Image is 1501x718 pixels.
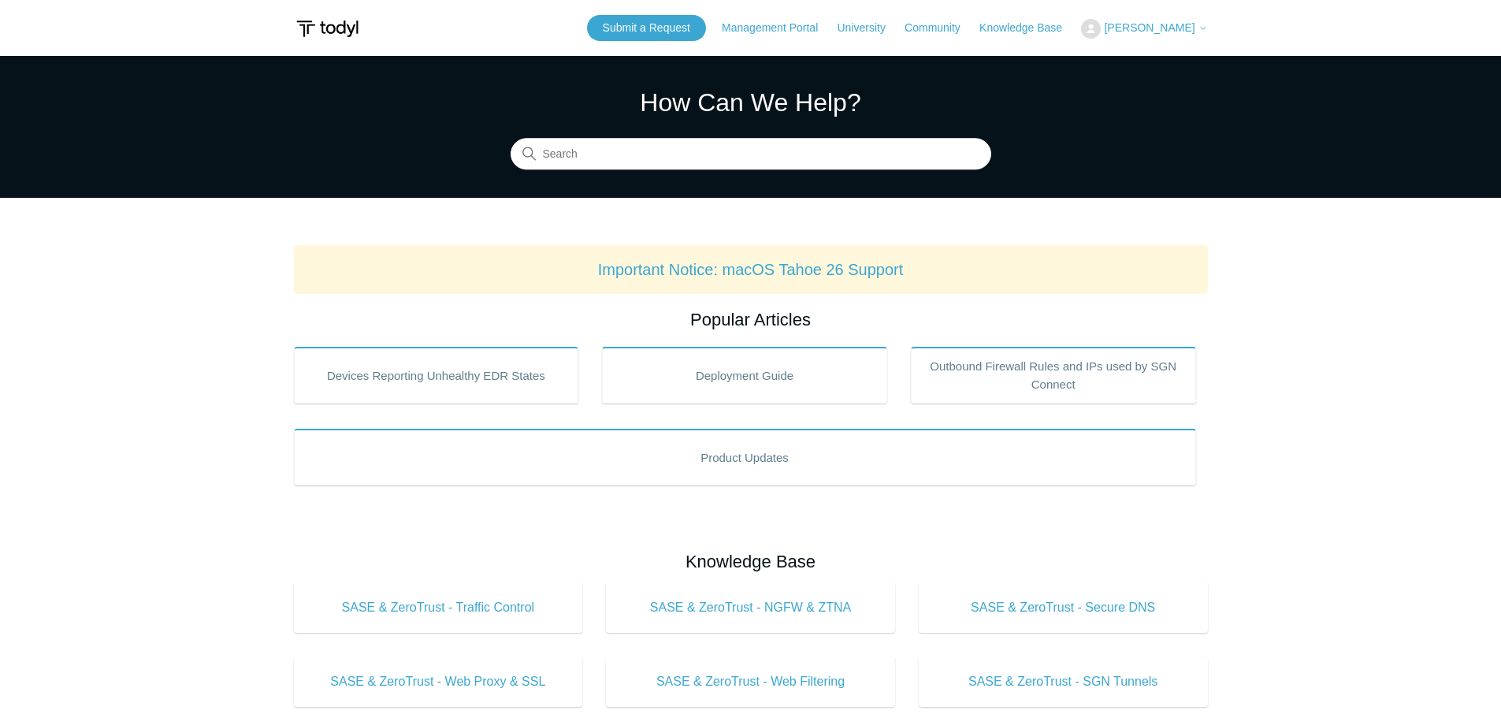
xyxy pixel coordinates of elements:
input: Search [511,139,991,170]
span: SASE & ZeroTrust - Secure DNS [942,598,1184,617]
a: University [837,20,901,36]
button: [PERSON_NAME] [1081,19,1207,39]
span: [PERSON_NAME] [1104,21,1194,34]
a: Devices Reporting Unhealthy EDR States [294,347,579,404]
a: Deployment Guide [602,347,887,404]
a: SASE & ZeroTrust - Web Filtering [606,657,895,707]
span: SASE & ZeroTrust - Web Proxy & SSL [318,672,559,691]
span: SASE & ZeroTrust - SGN Tunnels [942,672,1184,691]
span: SASE & ZeroTrust - Web Filtering [630,672,871,691]
h1: How Can We Help? [511,84,991,121]
a: Outbound Firewall Rules and IPs used by SGN Connect [911,347,1196,404]
a: Community [905,20,976,36]
span: SASE & ZeroTrust - NGFW & ZTNA [630,598,871,617]
a: SASE & ZeroTrust - SGN Tunnels [919,657,1208,707]
a: SASE & ZeroTrust - Secure DNS [919,582,1208,633]
a: SASE & ZeroTrust - NGFW & ZTNA [606,582,895,633]
a: Product Updates [294,429,1196,485]
a: SASE & ZeroTrust - Web Proxy & SSL [294,657,583,707]
a: Submit a Request [587,15,706,41]
span: SASE & ZeroTrust - Traffic Control [318,598,559,617]
img: Todyl Support Center Help Center home page [294,14,361,43]
a: Knowledge Base [979,20,1078,36]
h2: Popular Articles [294,307,1208,333]
a: Management Portal [722,20,834,36]
a: Important Notice: macOS Tahoe 26 Support [598,261,904,278]
h2: Knowledge Base [294,549,1208,575]
a: SASE & ZeroTrust - Traffic Control [294,582,583,633]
